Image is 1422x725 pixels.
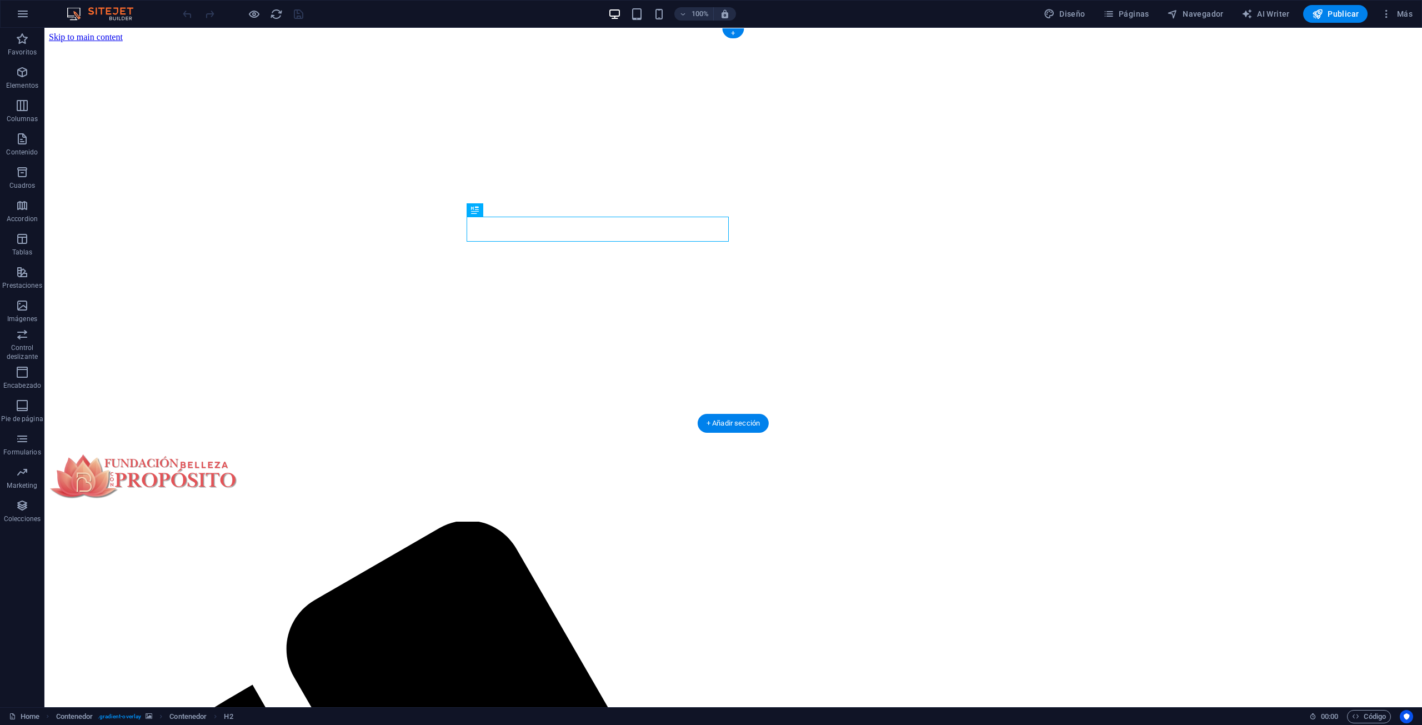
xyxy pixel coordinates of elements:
[9,710,39,723] a: Haz clic para cancelar la selección y doble clic para abrir páginas
[1039,5,1090,23] button: Diseño
[56,710,233,723] nav: breadcrumb
[1044,8,1085,19] span: Diseño
[7,214,38,223] p: Accordion
[56,710,93,723] span: Haz clic para seleccionar y doble clic para editar
[3,448,41,457] p: Formularios
[1352,710,1386,723] span: Código
[12,248,33,257] p: Tablas
[7,314,37,323] p: Imágenes
[1376,5,1417,23] button: Más
[1167,8,1224,19] span: Navegador
[7,114,38,123] p: Columnas
[224,710,233,723] span: Haz clic para seleccionar y doble clic para editar
[270,8,283,21] i: Volver a cargar página
[1,414,43,423] p: Pie de página
[691,7,709,21] h6: 100%
[1400,710,1413,723] button: Usercentrics
[269,7,283,21] button: reload
[1241,8,1290,19] span: AI Writer
[1329,712,1330,721] span: :
[1381,8,1413,19] span: Más
[8,48,37,57] p: Favoritos
[247,7,261,21] button: Haz clic para salir del modo de previsualización y seguir editando
[1103,8,1149,19] span: Páginas
[9,181,36,190] p: Cuadros
[1039,5,1090,23] div: Diseño (Ctrl+Alt+Y)
[7,481,37,490] p: Marketing
[1321,710,1338,723] span: 00 00
[722,28,744,38] div: +
[674,7,714,21] button: 100%
[4,4,78,14] a: Skip to main content
[698,414,769,433] div: + Añadir sección
[3,381,41,390] p: Encabezado
[1347,710,1391,723] button: Código
[1237,5,1294,23] button: AI Writer
[1303,5,1368,23] button: Publicar
[169,710,207,723] span: Haz clic para seleccionar y doble clic para editar
[720,9,730,19] i: Al redimensionar, ajustar el nivel de zoom automáticamente para ajustarse al dispositivo elegido.
[1099,5,1154,23] button: Páginas
[98,710,142,723] span: . gradient-overlay
[6,148,38,157] p: Contenido
[6,81,38,90] p: Elementos
[4,514,41,523] p: Colecciones
[1163,5,1228,23] button: Navegador
[1312,8,1359,19] span: Publicar
[2,281,42,290] p: Prestaciones
[64,7,147,21] img: Editor Logo
[146,713,152,719] i: Este elemento contiene un fondo
[1309,710,1339,723] h6: Tiempo de la sesión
